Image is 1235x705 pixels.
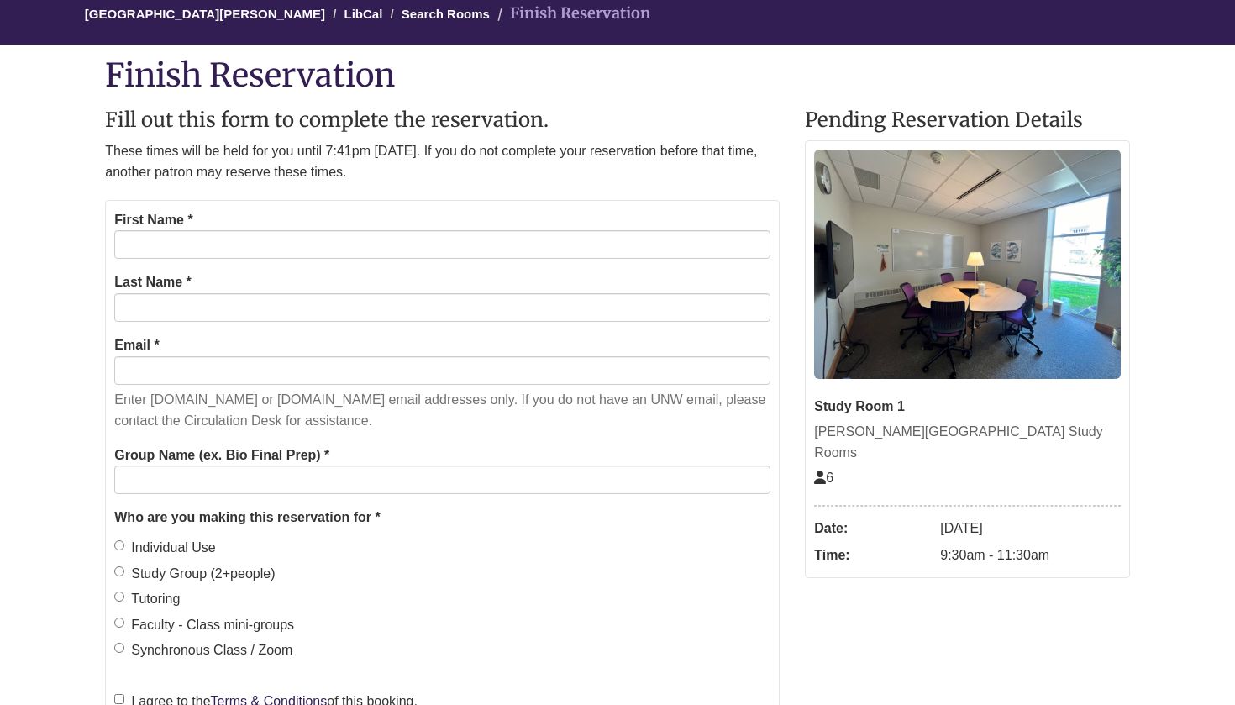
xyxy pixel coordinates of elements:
label: First Name * [114,209,192,231]
label: Group Name (ex. Bio Final Prep) * [114,445,329,466]
input: Faculty - Class mini-groups [114,618,124,628]
label: Tutoring [114,588,180,610]
a: Search Rooms [402,7,490,21]
label: Synchronous Class / Zoom [114,639,292,661]
label: Individual Use [114,537,216,559]
label: Study Group (2+people) [114,563,275,585]
legend: Who are you making this reservation for * [114,507,770,529]
h2: Pending Reservation Details [805,109,1130,131]
dt: Time: [814,542,932,569]
dt: Date: [814,515,932,542]
h2: Fill out this form to complete the reservation. [105,109,780,131]
p: These times will be held for you until 7:41pm [DATE]. If you do not complete your reservation bef... [105,140,780,183]
input: Individual Use [114,540,124,550]
li: Finish Reservation [493,2,650,26]
input: Synchronous Class / Zoom [114,643,124,653]
dd: [DATE] [940,515,1121,542]
input: Tutoring [114,592,124,602]
label: Last Name * [114,271,192,293]
dd: 9:30am - 11:30am [940,542,1121,569]
label: Email * [114,334,159,356]
div: Study Room 1 [814,396,1121,418]
span: The capacity of this space [814,471,833,485]
div: [PERSON_NAME][GEOGRAPHIC_DATA] Study Rooms [814,421,1121,464]
h1: Finish Reservation [105,57,1130,92]
a: [GEOGRAPHIC_DATA][PERSON_NAME] [85,7,325,21]
a: LibCal [344,7,383,21]
img: Study Room 1 [814,150,1121,379]
input: Study Group (2+people) [114,566,124,576]
label: Faculty - Class mini-groups [114,614,294,636]
input: I agree to theTerms & Conditionsof this booking. [114,694,124,704]
p: Enter [DOMAIN_NAME] or [DOMAIN_NAME] email addresses only. If you do not have an UNW email, pleas... [114,389,770,432]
